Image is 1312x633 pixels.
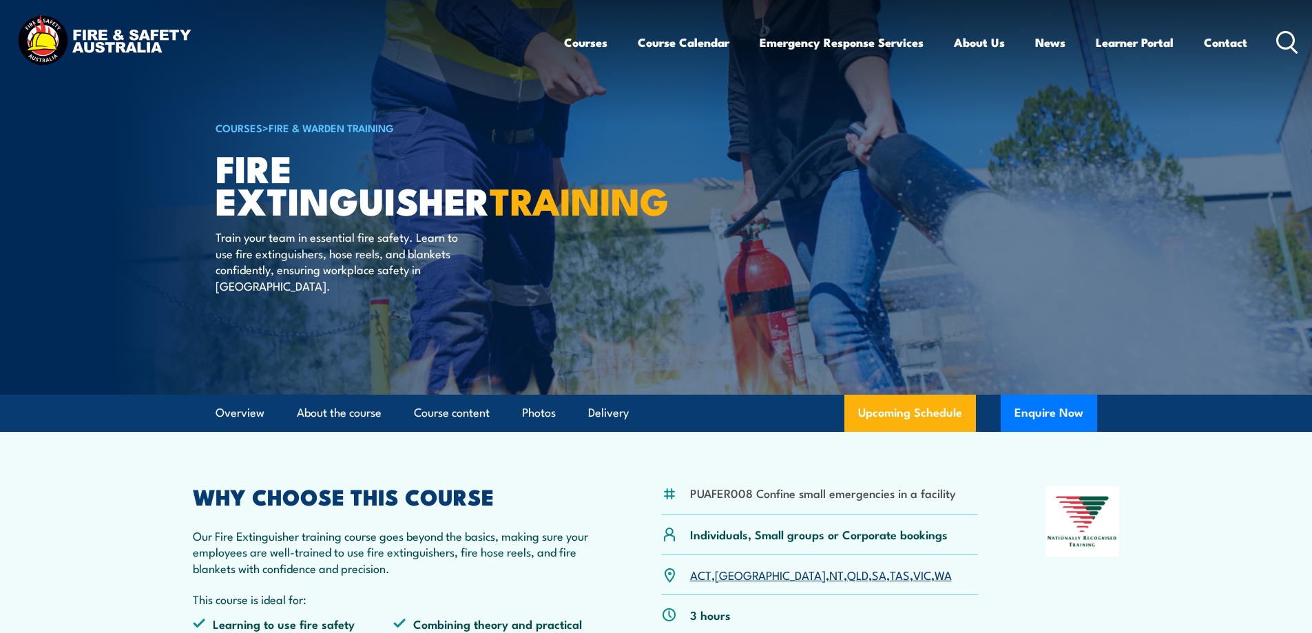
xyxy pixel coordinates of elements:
[890,566,910,583] a: TAS
[522,395,556,431] a: Photos
[414,395,490,431] a: Course content
[1204,24,1247,61] a: Contact
[872,566,886,583] a: SA
[690,566,711,583] a: ACT
[690,485,956,501] li: PUAFER008 Confine small emergencies in a facility
[829,566,844,583] a: NT
[638,24,729,61] a: Course Calendar
[690,567,952,583] p: , , , , , , ,
[954,24,1005,61] a: About Us
[847,566,868,583] a: QLD
[216,152,556,216] h1: Fire Extinguisher
[269,120,394,135] a: Fire & Warden Training
[690,607,731,623] p: 3 hours
[216,119,556,136] h6: >
[913,566,931,583] a: VIC
[216,120,262,135] a: COURSES
[935,566,952,583] a: WA
[760,24,924,61] a: Emergency Response Services
[564,24,607,61] a: Courses
[297,395,382,431] a: About the course
[715,566,826,583] a: [GEOGRAPHIC_DATA]
[193,486,595,506] h2: WHY CHOOSE THIS COURSE
[1096,24,1174,61] a: Learner Portal
[844,395,976,432] a: Upcoming Schedule
[1001,395,1097,432] button: Enquire Now
[216,229,467,293] p: Train your team in essential fire safety. Learn to use fire extinguishers, hose reels, and blanke...
[490,171,669,228] strong: TRAINING
[690,526,948,542] p: Individuals, Small groups or Corporate bookings
[216,395,264,431] a: Overview
[1045,486,1120,557] img: Nationally Recognised Training logo.
[588,395,629,431] a: Delivery
[193,528,595,576] p: Our Fire Extinguisher training course goes beyond the basics, making sure your employees are well...
[193,591,595,607] p: This course is ideal for:
[1035,24,1065,61] a: News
